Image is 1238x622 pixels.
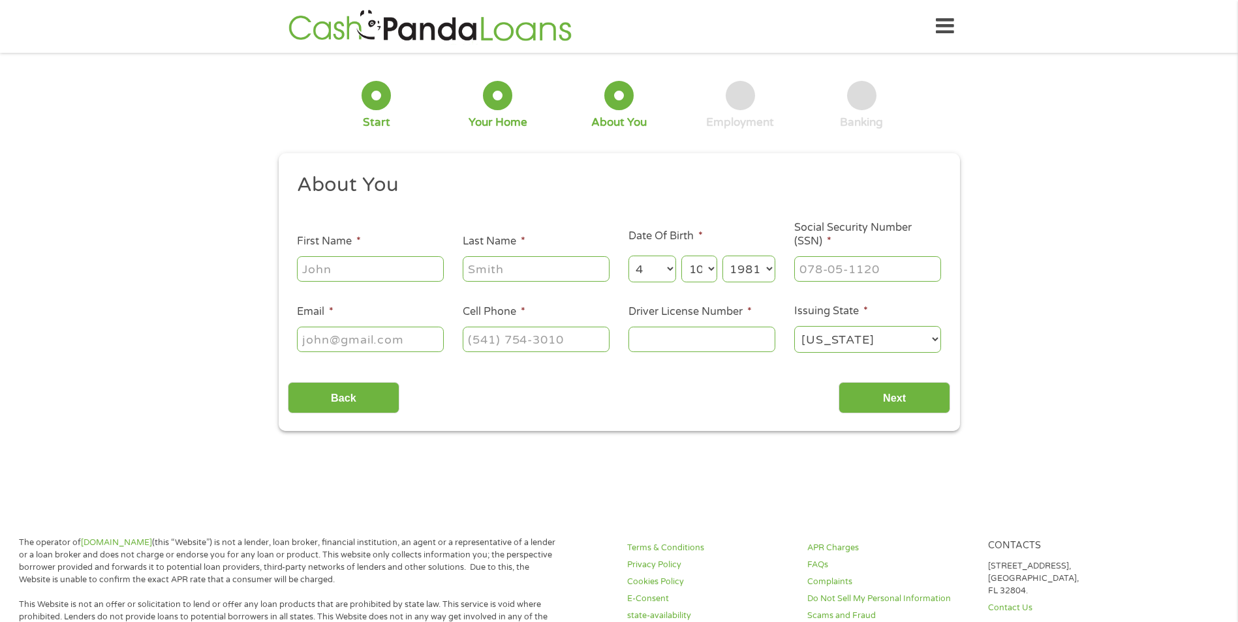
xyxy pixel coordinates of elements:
[469,115,527,130] div: Your Home
[463,235,525,248] label: Last Name
[988,602,1153,614] a: Contact Us
[627,542,792,554] a: Terms & Conditions
[19,537,561,586] p: The operator of (this “Website”) is not a lender, loan broker, financial institution, an agent or...
[988,560,1153,597] p: [STREET_ADDRESS], [GEOGRAPHIC_DATA], FL 32804.
[285,8,576,45] img: GetLoanNow Logo
[627,559,792,571] a: Privacy Policy
[627,576,792,588] a: Cookies Policy
[627,610,792,622] a: state-availability
[794,256,941,281] input: 078-05-1120
[297,172,931,198] h2: About You
[463,305,525,319] label: Cell Phone
[807,559,972,571] a: FAQs
[794,221,941,248] label: Social Security Number (SSN)
[591,115,647,130] div: About You
[297,327,444,351] input: john@gmail.com
[81,537,152,548] a: [DOMAIN_NAME]
[463,256,610,281] input: Smith
[297,305,333,319] label: Email
[297,235,361,248] label: First Name
[297,256,444,281] input: John
[463,327,610,351] input: (541) 754-3010
[807,593,972,605] a: Do Not Sell My Personal Information
[288,382,399,414] input: Back
[807,576,972,588] a: Complaints
[628,305,752,319] label: Driver License Number
[840,115,883,130] div: Banking
[839,382,950,414] input: Next
[363,115,390,130] div: Start
[794,304,868,318] label: Issuing State
[807,610,972,622] a: Scams and Fraud
[988,540,1153,552] h4: Contacts
[627,593,792,605] a: E-Consent
[706,115,774,130] div: Employment
[807,542,972,554] a: APR Charges
[628,230,703,243] label: Date Of Birth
